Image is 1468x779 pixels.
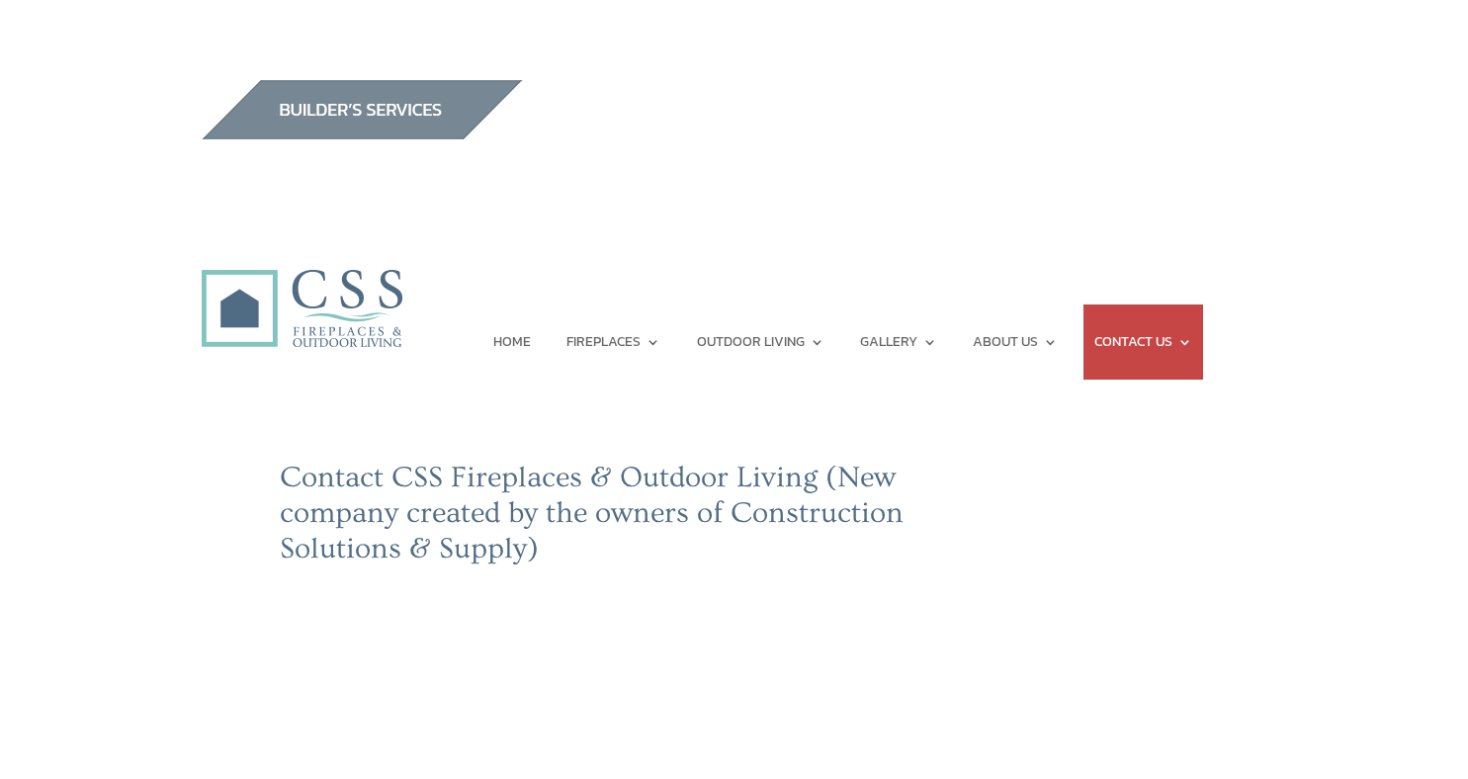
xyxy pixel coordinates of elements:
[1094,304,1192,380] a: CONTACT US
[201,121,523,146] a: builder services construction supply
[493,304,531,380] a: HOME
[860,304,937,380] a: GALLERY
[697,304,824,380] a: OUTDOOR LIVING
[201,215,402,358] img: CSS Fireplaces & Outdoor Living (Formerly Construction Solutions & Supply)- Jacksonville Ormond B...
[280,460,914,576] h2: Contact CSS Fireplaces & Outdoor Living (New company created by the owners of Construction Soluti...
[201,80,523,139] img: builders_btn
[566,304,660,380] a: FIREPLACES
[973,304,1058,380] a: ABOUT US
